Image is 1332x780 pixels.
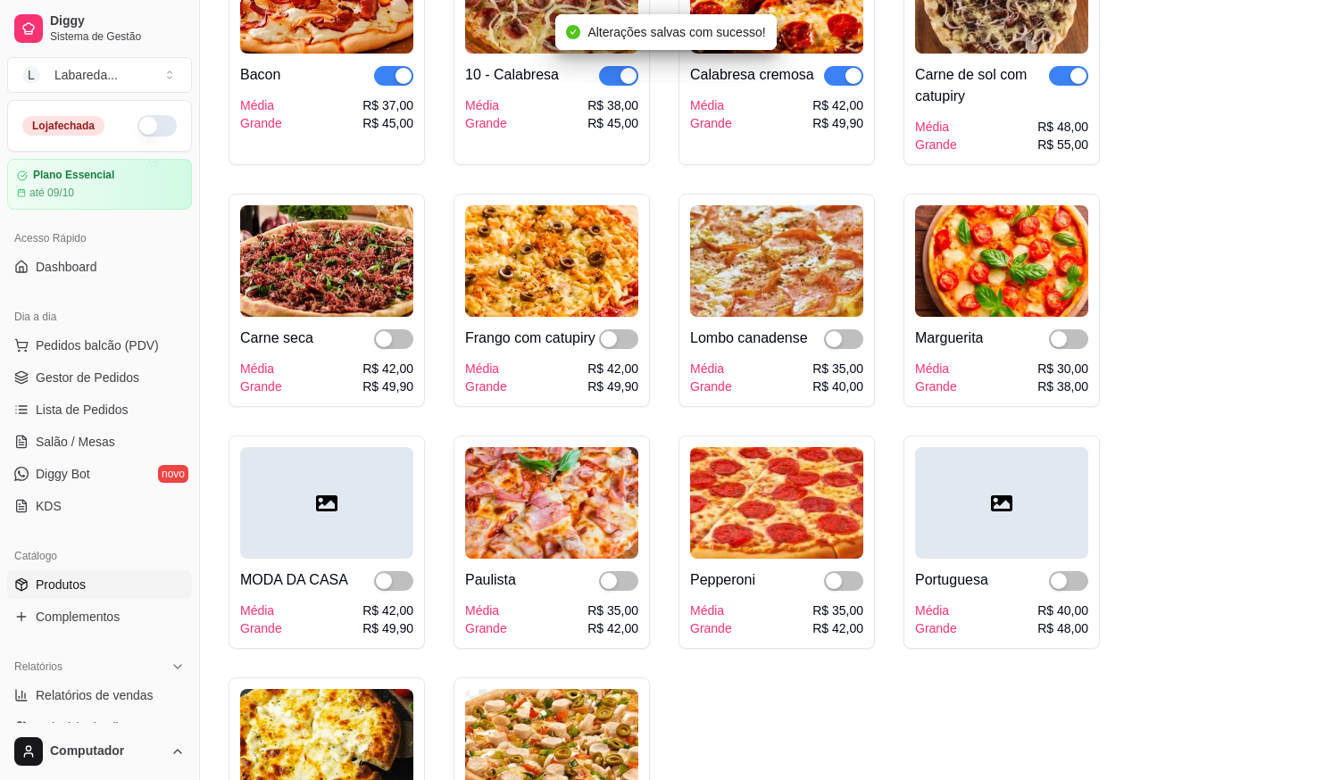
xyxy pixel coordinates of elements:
div: R$ 42,00 [362,360,413,378]
div: 10 - Calabresa [465,64,559,86]
a: Relatórios de vendas [7,681,192,709]
span: Lista de Pedidos [36,401,129,419]
div: Média [690,360,732,378]
div: Grande [915,378,957,395]
div: Grande [465,114,507,132]
div: Grande [690,619,732,637]
div: R$ 42,00 [362,602,413,619]
div: R$ 49,90 [587,378,638,395]
button: Select a team [7,57,192,93]
img: product-image [690,205,863,317]
div: Frango com catupiry [465,328,595,349]
div: Média [915,602,957,619]
div: Marguerita [915,328,983,349]
div: R$ 45,00 [362,114,413,132]
div: Média [465,360,507,378]
div: Média [240,602,282,619]
a: Dashboard [7,253,192,281]
div: Média [690,96,732,114]
div: Grande [240,619,282,637]
span: Diggy Bot [36,465,90,483]
div: R$ 35,00 [812,360,863,378]
span: Sistema de Gestão [50,29,185,44]
div: Paulista [465,569,516,591]
a: Lista de Pedidos [7,395,192,424]
span: Relatórios de vendas [36,686,154,704]
div: Grande [465,619,507,637]
a: Plano Essencialaté 09/10 [7,159,192,210]
div: R$ 37,00 [362,96,413,114]
div: Grande [915,136,957,154]
div: Grande [915,619,957,637]
div: Média [465,96,507,114]
div: Carne de sol com catupiry [915,64,1049,107]
div: Labareda ... [54,66,118,84]
div: Pepperoni [690,569,755,591]
div: R$ 38,00 [587,96,638,114]
div: R$ 42,00 [812,96,863,114]
div: Grande [690,114,732,132]
button: Alterar Status [137,115,177,137]
span: Complementos [36,608,120,626]
a: Produtos [7,570,192,599]
div: R$ 55,00 [1037,136,1088,154]
span: Relatórios [14,660,62,674]
img: product-image [240,205,413,317]
div: Portuguesa [915,569,988,591]
div: R$ 42,00 [812,619,863,637]
div: R$ 40,00 [1037,602,1088,619]
div: R$ 49,90 [812,114,863,132]
div: R$ 48,00 [1037,619,1088,637]
span: Pedidos balcão (PDV) [36,336,159,354]
a: Diggy Botnovo [7,460,192,488]
span: L [22,66,40,84]
div: R$ 49,90 [362,378,413,395]
div: Calabresa cremosa [690,64,814,86]
div: MODA DA CASA [240,569,348,591]
div: Lombo canadense [690,328,808,349]
div: Grande [240,378,282,395]
span: Diggy [50,13,185,29]
div: R$ 30,00 [1037,360,1088,378]
div: R$ 35,00 [587,602,638,619]
span: Produtos [36,576,86,593]
article: Plano Essencial [33,169,114,182]
span: Alterações salvas com sucesso! [587,25,765,39]
span: Salão / Mesas [36,433,115,451]
a: KDS [7,492,192,520]
div: Média [240,360,282,378]
article: até 09/10 [29,186,74,200]
img: product-image [465,447,638,559]
span: Computador [50,743,163,759]
div: Grande [465,378,507,395]
div: Média [465,602,507,619]
div: R$ 48,00 [1037,118,1088,136]
div: Dia a dia [7,303,192,331]
div: R$ 35,00 [812,602,863,619]
div: R$ 42,00 [587,619,638,637]
span: check-circle [566,25,580,39]
div: Grande [690,378,732,395]
div: Loja fechada [22,116,104,136]
div: Grande [240,114,282,132]
div: R$ 49,90 [362,619,413,637]
div: Média [690,602,732,619]
div: Média [915,118,957,136]
img: product-image [915,205,1088,317]
div: Catálogo [7,542,192,570]
div: Bacon [240,64,280,86]
button: Computador [7,730,192,773]
a: DiggySistema de Gestão [7,7,192,50]
div: Carne seca [240,328,313,349]
img: product-image [690,447,863,559]
a: Gestor de Pedidos [7,363,192,392]
div: R$ 45,00 [587,114,638,132]
div: Acesso Rápido [7,224,192,253]
a: Relatório de clientes [7,713,192,742]
span: Relatório de clientes [36,718,149,736]
div: R$ 40,00 [812,378,863,395]
a: Salão / Mesas [7,427,192,456]
span: KDS [36,497,62,515]
div: R$ 42,00 [587,360,638,378]
img: product-image [465,205,638,317]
